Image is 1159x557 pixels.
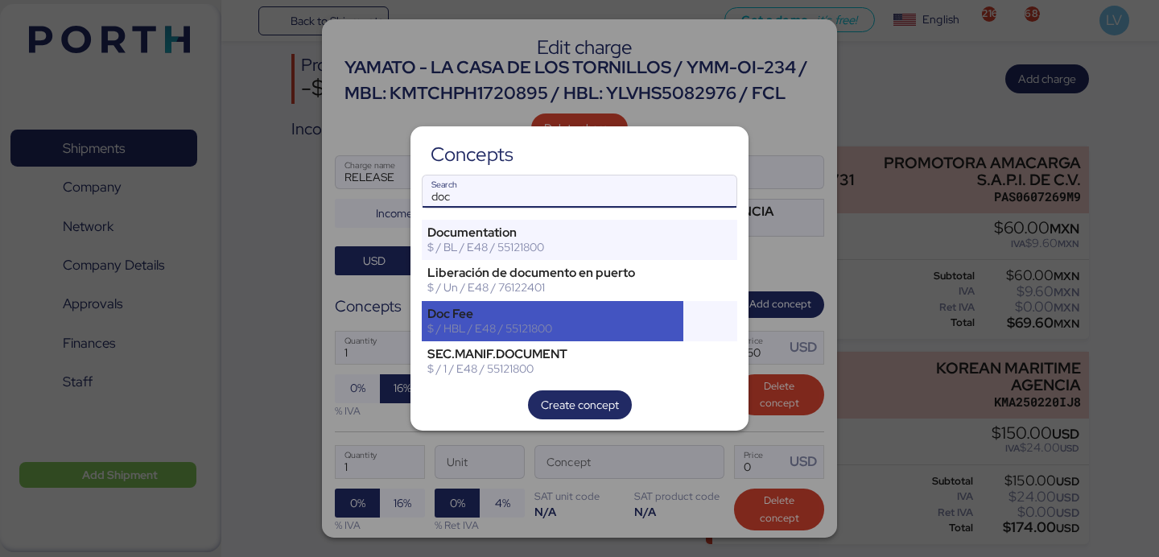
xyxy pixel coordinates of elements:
div: Liberación de documento en puerto [427,266,678,280]
div: $ / HBL / E48 / 55121800 [427,321,678,336]
div: $ / Un / E48 / 76122401 [427,280,678,295]
div: $ / 1 / E48 / 55121800 [427,361,678,376]
div: SEC.MANIF.DOCUMENT [427,347,678,361]
div: Concepts [431,147,514,162]
input: Search [423,175,736,208]
button: Create concept [528,390,632,419]
div: Documentation [427,225,678,240]
div: Doc Fee [427,307,678,321]
span: Create concept [541,395,619,415]
div: $ / BL / E48 / 55121800 [427,240,678,254]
